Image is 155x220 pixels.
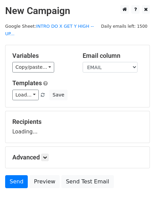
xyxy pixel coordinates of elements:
h2: New Campaign [5,5,150,17]
h5: Recipients [12,118,143,126]
h5: Variables [12,52,72,60]
span: Daily emails left: 1500 [99,23,150,30]
a: Daily emails left: 1500 [99,24,150,29]
a: Preview [29,175,60,188]
button: Save [49,90,67,100]
a: Templates [12,79,42,87]
small: Google Sheet: [5,24,94,37]
a: Copy/paste... [12,62,54,73]
h5: Email column [83,52,143,60]
a: Send [5,175,28,188]
h5: Advanced [12,154,143,161]
div: Loading... [12,118,143,136]
a: Load... [12,90,39,100]
a: INTRO DO X GET Y HIGH -- UP... [5,24,94,37]
a: Send Test Email [61,175,114,188]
